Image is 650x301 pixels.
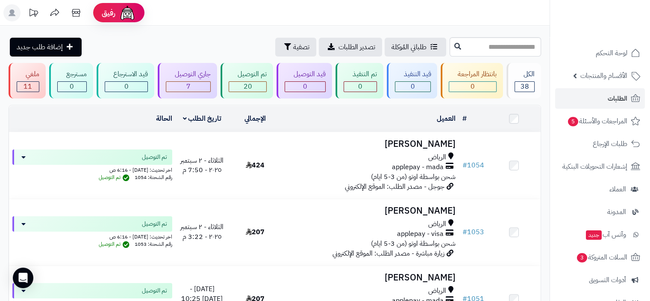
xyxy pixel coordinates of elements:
span: الطلبات [608,92,627,104]
span: المدونة [607,206,626,218]
a: المراجعات والأسئلة5 [555,111,645,131]
div: جاري التوصيل [166,69,211,79]
span: 424 [246,160,265,170]
a: أدوات التسويق [555,270,645,290]
a: تم التوصيل 20 [219,63,275,98]
span: طلباتي المُوكلة [391,42,426,52]
span: لوحة التحكم [596,47,627,59]
span: # [462,160,467,170]
span: وآتس آب [585,229,626,241]
div: اخر تحديث: [DATE] - 6:16 ص [12,165,172,174]
a: مسترجع 0 [47,63,95,98]
div: تم التنفيذ [344,69,377,79]
a: الحالة [156,113,172,124]
div: 11 [17,82,39,92]
div: Open Intercom Messenger [13,268,33,288]
div: اخر تحديث: [DATE] - 6:16 ص [12,232,172,241]
span: العملاء [609,183,626,195]
span: 0 [124,81,129,92]
div: قيد التوصيل [285,69,326,79]
div: 0 [105,82,148,92]
span: تصدير الطلبات [338,42,375,52]
span: 207 [246,227,265,237]
a: قيد التوصيل 0 [275,63,334,98]
div: الكل [515,69,535,79]
span: زيارة مباشرة - مصدر الطلب: الموقع الإلكتروني [332,248,444,259]
button: تصفية [275,38,316,57]
h3: [PERSON_NAME] [285,139,455,149]
div: 0 [395,82,431,92]
span: الرياض [428,219,446,229]
div: 7 [166,82,210,92]
span: تم التوصيل [142,220,167,228]
a: قيد التنفيذ 0 [385,63,439,98]
img: logo-2.png [592,19,642,37]
span: جوجل - مصدر الطلب: الموقع الإلكتروني [345,182,444,192]
a: # [462,113,467,124]
a: الكل38 [505,63,543,98]
a: الطلبات [555,88,645,109]
span: applepay - visa [397,229,444,239]
div: قيد الاسترجاع [105,69,148,79]
span: شحن بواسطة اوتو (من 3-5 ايام) [371,172,456,182]
a: السلات المتروكة3 [555,247,645,268]
a: وآتس آبجديد [555,224,645,245]
a: ملغي 11 [7,63,47,98]
a: الإجمالي [244,113,266,124]
span: إضافة طلب جديد [17,42,63,52]
div: 0 [58,82,86,92]
span: تم التوصيل [142,153,167,161]
a: طلباتي المُوكلة [385,38,446,57]
span: الأقسام والمنتجات [580,70,627,82]
div: بانتظار المراجعة [449,69,497,79]
a: تصدير الطلبات [319,38,382,57]
span: 0 [411,81,415,92]
span: رقم الشحنة: 1054 [135,173,172,181]
a: إضافة طلب جديد [10,38,82,57]
a: #1054 [462,160,484,170]
a: العميل [437,113,456,124]
span: تم التوصيل [99,173,132,181]
span: applepay - mada [392,162,444,172]
span: الثلاثاء - ٢ سبتمبر ٢٠٢٥ - 7:50 م [180,155,224,176]
span: 5 [568,117,579,127]
span: الرياض [428,152,446,162]
img: ai-face.png [119,4,136,21]
a: تم التنفيذ 0 [334,63,385,98]
div: 0 [285,82,325,92]
div: 0 [449,82,496,92]
span: إشعارات التحويلات البنكية [562,161,627,173]
h3: [PERSON_NAME] [285,273,455,283]
span: # [462,227,467,237]
div: تم التوصيل [229,69,267,79]
span: 7 [186,81,191,92]
span: شحن بواسطة اوتو (من 3-5 ايام) [371,238,456,249]
a: تاريخ الطلب [183,113,222,124]
span: الرياض [428,286,446,296]
span: أدوات التسويق [589,274,626,286]
span: 0 [303,81,307,92]
span: السلات المتروكة [576,251,627,263]
a: تحديثات المنصة [23,4,44,24]
span: 3 [577,253,588,263]
span: 20 [244,81,252,92]
a: إشعارات التحويلات البنكية [555,156,645,177]
span: 38 [521,81,529,92]
a: العملاء [555,179,645,200]
a: قيد الاسترجاع 0 [95,63,156,98]
a: لوحة التحكم [555,43,645,63]
span: رقم الشحنة: 1053 [135,240,172,248]
div: قيد التنفيذ [395,69,431,79]
a: بانتظار المراجعة 0 [439,63,505,98]
a: #1053 [462,227,484,237]
div: مسترجع [57,69,87,79]
span: 0 [471,81,475,92]
a: جاري التوصيل 7 [156,63,219,98]
div: ملغي [17,69,39,79]
div: 0 [344,82,376,92]
h3: [PERSON_NAME] [285,206,455,216]
span: 11 [24,81,32,92]
span: جديد [586,230,602,240]
a: المدونة [555,202,645,222]
span: 0 [70,81,74,92]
